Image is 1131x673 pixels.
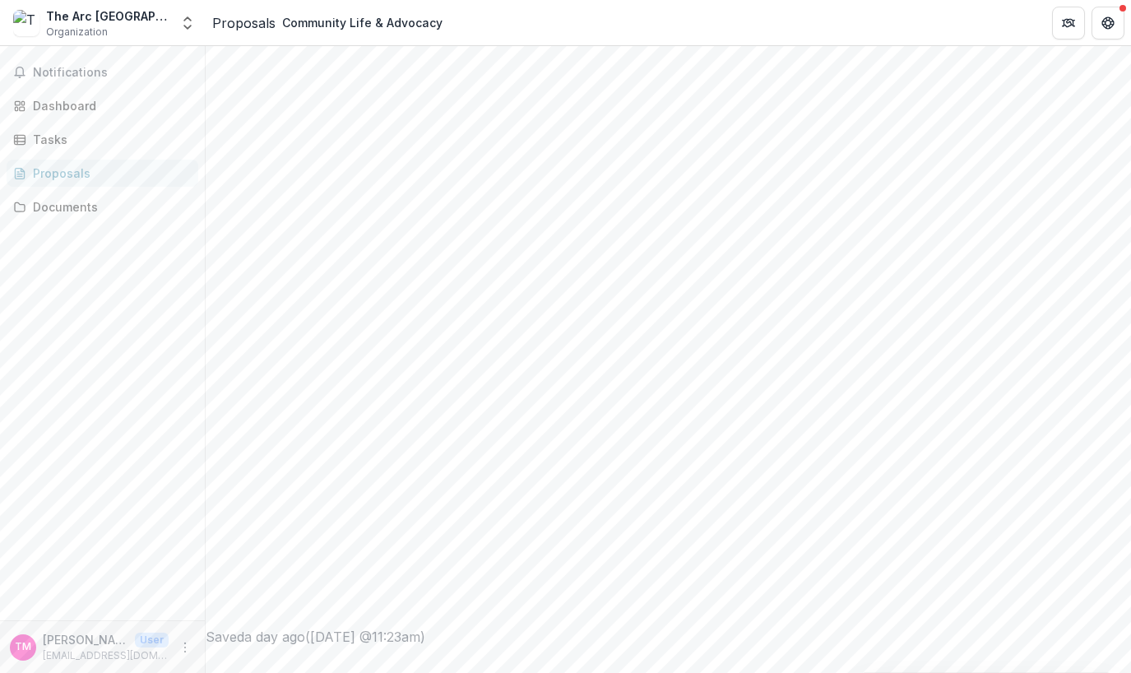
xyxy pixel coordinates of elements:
div: Proposals [33,165,185,182]
div: Community Life & Advocacy [282,14,443,31]
div: Documents [33,198,185,216]
span: Organization [46,25,108,39]
button: More [175,638,195,657]
a: Proposals [212,13,276,33]
div: Thomas McKenna [15,642,31,652]
a: Tasks [7,126,198,153]
div: Dashboard [33,97,185,114]
nav: breadcrumb [212,11,449,35]
p: [PERSON_NAME] [43,631,128,648]
a: Dashboard [7,92,198,119]
div: The Arc [GEOGRAPHIC_DATA][US_STATE] [46,7,169,25]
div: Saved a day ago ( [DATE] @ 11:23am ) [206,627,1131,647]
a: Proposals [7,160,198,187]
span: Notifications [33,66,192,80]
button: Notifications [7,59,198,86]
div: Tasks [33,131,185,148]
button: Partners [1052,7,1085,39]
a: Documents [7,193,198,220]
p: [EMAIL_ADDRESS][DOMAIN_NAME] [43,648,169,663]
button: Open entity switcher [176,7,199,39]
button: Get Help [1092,7,1124,39]
img: The Arc Eastern Connecticut [13,10,39,36]
p: User [135,633,169,647]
